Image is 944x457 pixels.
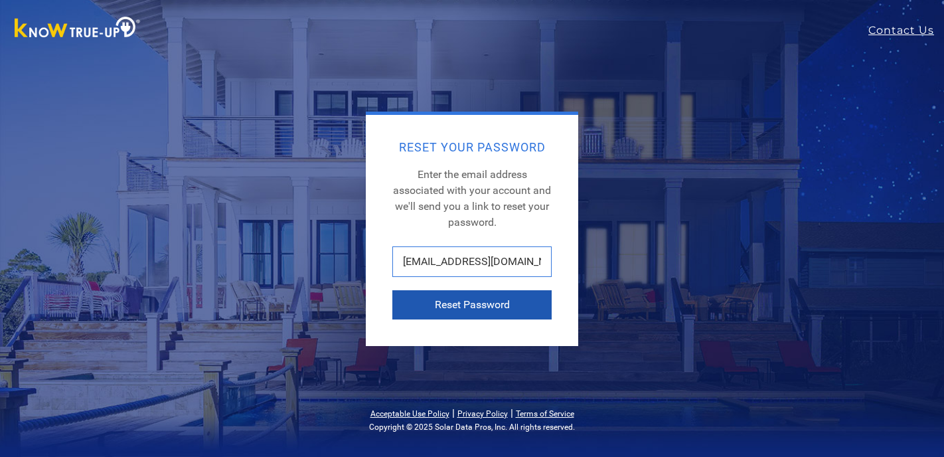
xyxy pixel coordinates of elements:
img: Know True-Up [8,14,147,44]
a: Terms of Service [516,409,574,418]
button: Reset Password [392,290,552,320]
span: | [511,407,513,419]
input: johndoe@example.com [392,246,552,277]
a: Acceptable Use Policy [370,409,449,418]
h2: Reset Your Password [392,141,552,153]
span: Enter the email address associated with your account and we'll send you a link to reset your pass... [393,168,551,228]
a: Privacy Policy [457,409,508,418]
span: | [452,407,455,419]
a: Contact Us [868,23,944,39]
